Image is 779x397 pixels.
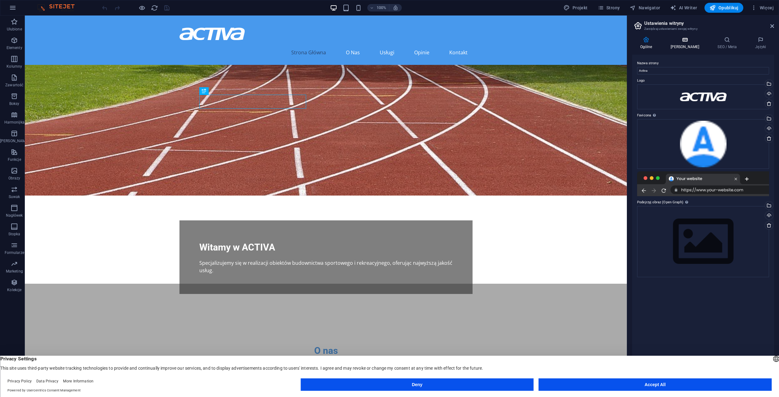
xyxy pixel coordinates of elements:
[663,37,710,50] h4: [PERSON_NAME]
[138,4,146,11] button: Kliknij tutaj, aby wyjść z trybu podglądu i kontynuować edycję
[561,3,590,13] button: Projekt
[564,5,587,11] span: Projekt
[367,4,389,11] button: 100%
[9,101,20,106] p: Boksy
[36,4,82,11] img: Editor Logo
[637,199,769,206] label: Podejrzyj obraz (Open Graph)
[637,84,769,109] div: Logo_210x40-RXKe4U5hj6kFrI0nbNOQ9A.png
[377,4,387,11] h6: 100%
[644,20,774,26] h2: Ustawienia witryny
[7,45,22,50] p: Elementy
[595,3,623,13] button: Strony
[637,67,769,74] input: Nazwa...
[630,5,660,11] span: Nawigator
[8,232,20,237] p: Stopka
[7,64,22,69] p: Kolumny
[14,356,22,357] button: 1
[8,157,21,162] p: Funkcje
[637,206,769,277] div: Wybierz pliki z menedżera plików, zdjęć stockowych lub prześlij plik(i)
[710,37,747,50] h4: SEO / Meta
[151,4,158,11] i: Przeładuj stronę
[5,250,24,255] p: Formularze
[598,5,620,11] span: Strony
[6,269,23,274] p: Marketing
[668,3,700,13] button: AI Writer
[637,119,769,169] div: Copilot_20251006_222331_32x32-Y8pMyPHlI8zgv9bRz8Rvhw-cjZrAnX4WR_OPyBH_qIweg.png
[151,4,158,11] button: reload
[709,5,738,11] span: Opublikuj
[5,83,23,88] p: Zawartość
[393,5,398,11] i: Po zmianie rozmiaru automatycznie dostosowuje poziom powiększenia do wybranego urządzenia.
[561,3,590,13] div: Projekt (Ctrl+Alt+Y)
[637,60,769,67] label: Nazwa strony
[7,287,21,292] p: Kolekcje
[6,213,23,218] p: Nagłówek
[644,26,762,32] h3: Zarządzaj ustawieniami swojej witryny
[637,77,769,84] label: Logo
[14,363,22,365] button: 2
[748,3,776,13] button: Więcej
[637,112,769,119] label: Favicona
[14,371,22,372] button: 3
[704,3,743,13] button: Opublikuj
[4,120,25,125] p: Harmonijka
[9,194,20,199] p: Suwak
[632,37,663,50] h4: Ogólne
[7,27,22,32] p: Ulubione
[8,176,20,181] p: Obrazy
[670,5,697,11] span: AI Writer
[627,3,663,13] button: Nawigator
[747,37,774,50] h4: Języki
[751,5,774,11] span: Więcej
